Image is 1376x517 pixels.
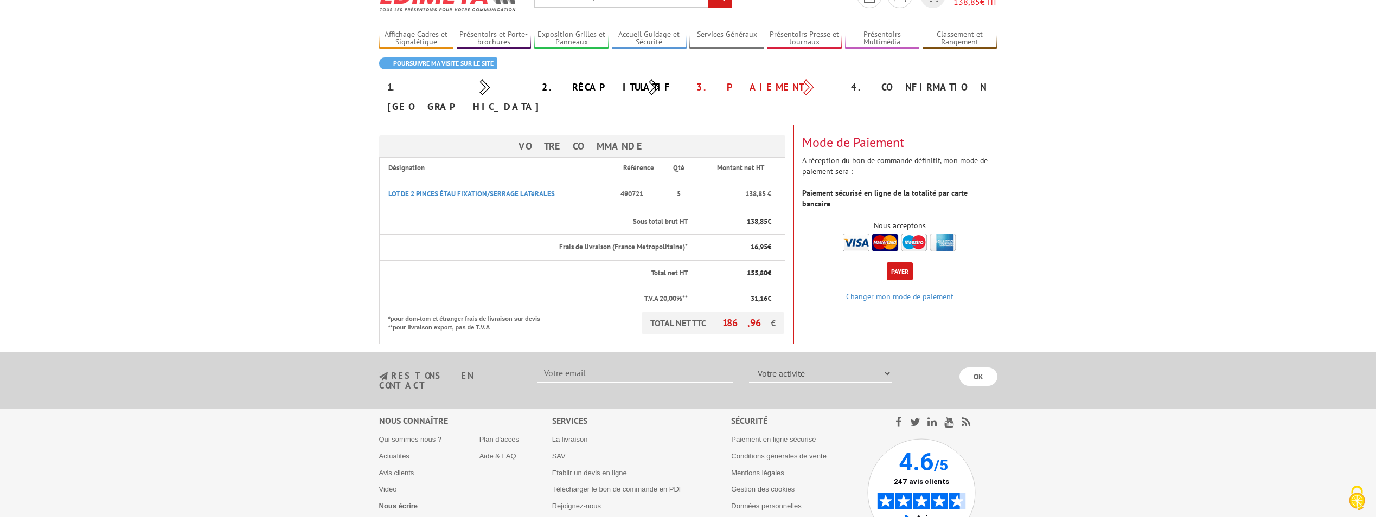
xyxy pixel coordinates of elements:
h3: Mode de Paiement [802,135,997,150]
a: Poursuivre ma visite sur le site [379,57,497,69]
a: Présentoirs Presse et Journaux [767,30,842,48]
a: Actualités [379,452,409,460]
a: Mentions légales [731,469,784,477]
p: Qté [670,163,688,173]
a: SAV [552,452,566,460]
a: Télécharger le bon de commande en PDF [552,485,683,493]
p: Désignation [388,163,607,173]
a: Paiement en ligne sécurisé [731,435,816,443]
a: Qui sommes nous ? [379,435,442,443]
span: 31,16 [751,294,767,303]
p: 490721 [617,184,660,205]
input: Votre email [537,364,733,383]
a: Changer mon mode de paiement [846,292,953,301]
a: Nous écrire [379,502,418,510]
span: 186,96 [722,316,771,329]
img: newsletter.jpg [379,372,388,381]
p: € [697,268,771,279]
a: Affichage Cadres et Signalétique [379,30,454,48]
a: Gestion des cookies [731,485,795,493]
p: 138,85 € [697,189,771,199]
p: € [697,217,771,227]
th: Sous total brut HT [379,209,689,235]
a: Vidéo [379,485,397,493]
p: € [697,242,771,253]
img: Cookies (fenêtre modale) [1343,484,1371,512]
button: Cookies (fenêtre modale) [1338,480,1376,517]
div: 1. [GEOGRAPHIC_DATA] [379,77,534,117]
h3: restons en contact [379,371,522,390]
a: Aide & FAQ [479,452,516,460]
a: Services Généraux [689,30,764,48]
a: Données personnelles [731,502,801,510]
span: 155,80 [747,268,767,277]
strong: Paiement sécurisé en ligne de la totalité par carte bancaire [802,188,968,209]
a: Rejoignez-nous [552,502,601,510]
p: Montant net HT [697,163,784,173]
th: Total net HT [379,260,689,286]
a: La livraison [552,435,588,443]
th: Frais de livraison (France Metropolitaine)* [379,235,689,261]
a: Plan d'accès [479,435,519,443]
p: T.V.A 20,00%** [388,294,688,304]
a: Présentoirs Multimédia [845,30,920,48]
h3: Votre Commande [379,135,785,157]
p: 5 [670,189,688,199]
a: Exposition Grilles et Panneaux [534,30,609,48]
input: OK [959,367,997,386]
div: A réception du bon de commande définitif, mon mode de paiement sera : [794,125,1006,254]
p: TOTAL NET TTC € [642,312,784,334]
p: *pour dom-tom et étranger frais de livraison sur devis **pour livraison export, pas de T.V.A [388,312,551,332]
a: 2. Récapitulatif [542,81,672,93]
button: Payer [887,262,913,280]
div: Nous acceptons [802,220,997,231]
div: 4. Confirmation [843,77,997,97]
p: € [697,294,771,304]
div: 3. Paiement [688,77,843,97]
p: Référence [617,163,660,173]
span: 16,95 [751,242,767,251]
a: Présentoirs et Porte-brochures [457,30,532,48]
div: Sécurité [731,415,867,427]
div: Services [552,415,732,427]
a: Classement et Rangement [923,30,997,48]
a: Avis clients [379,469,414,477]
div: Nous connaître [379,415,552,427]
a: Accueil Guidage et Sécurité [612,30,687,48]
a: Etablir un devis en ligne [552,469,627,477]
span: 138,85 [747,217,767,226]
a: LOT DE 2 PINCES ÉTAU FIXATION/SERRAGE LATéRALES [388,189,555,198]
a: Conditions générales de vente [731,452,827,460]
img: accepted.png [843,234,956,251]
